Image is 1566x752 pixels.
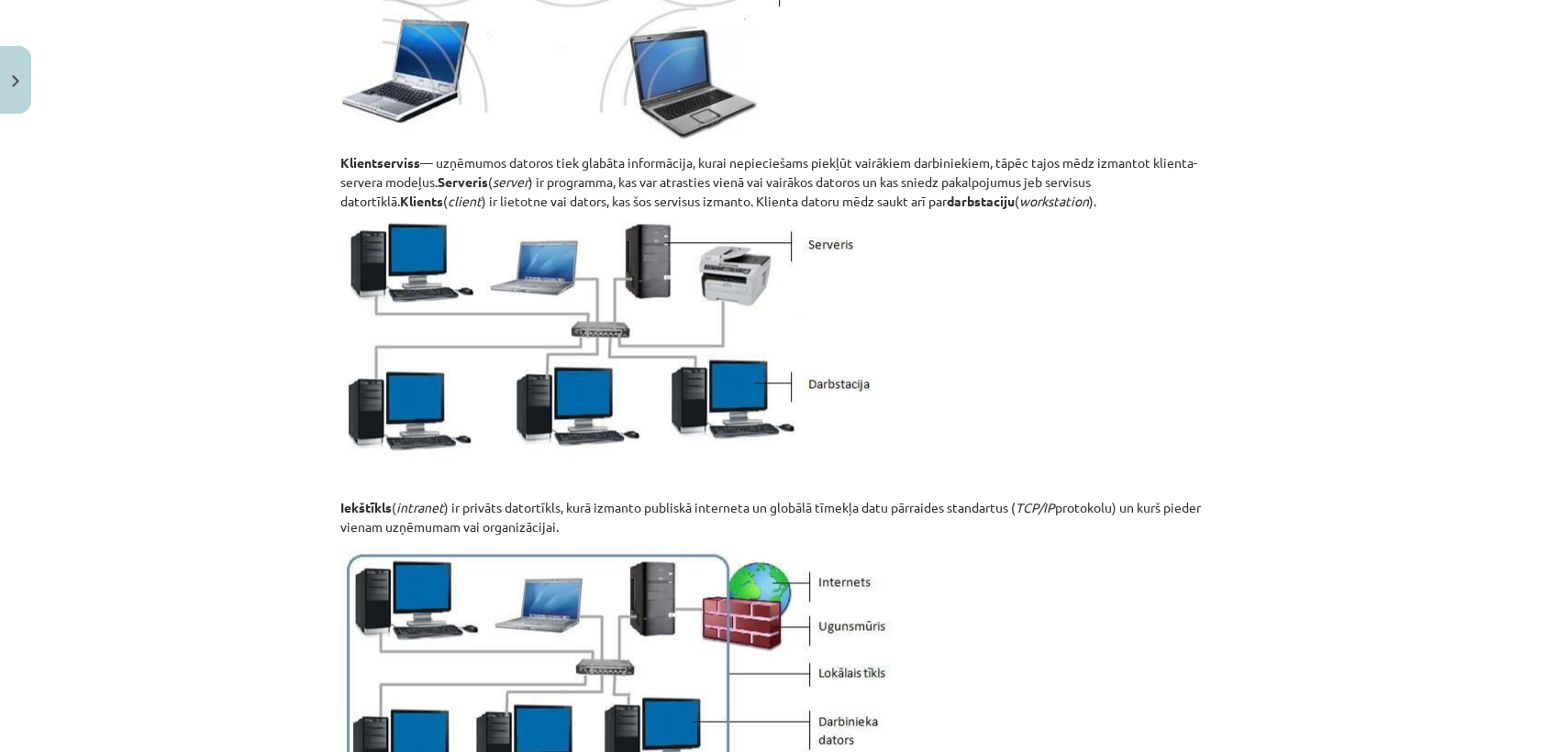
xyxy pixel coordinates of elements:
[396,499,444,515] em: intranet
[493,173,528,190] em: server
[12,75,19,87] img: icon-close-lesson-0947bae3869378f0d4975bcd49f059093ad1ed9edebbc8119c70593378902aed.svg
[340,153,1227,211] p: — uzņēmumos datoros tiek glabāta informācija, kurai nepieciešams piekļūt vairākiem darbiniekiem, ...
[448,193,482,209] em: client
[438,173,488,190] strong: Serveris
[400,193,443,209] strong: Klients
[340,498,1227,536] p: ( ) ir privāts datortīkls, kurā izmanto publiskā interneta un globālā tīmekļa datu pārraides stan...
[947,193,1015,209] strong: darbstaciju
[340,154,420,171] strong: Klientserviss
[340,499,392,515] strong: Iekštīkls
[1016,499,1055,515] em: TCP/IP
[1019,193,1089,209] em: workstation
